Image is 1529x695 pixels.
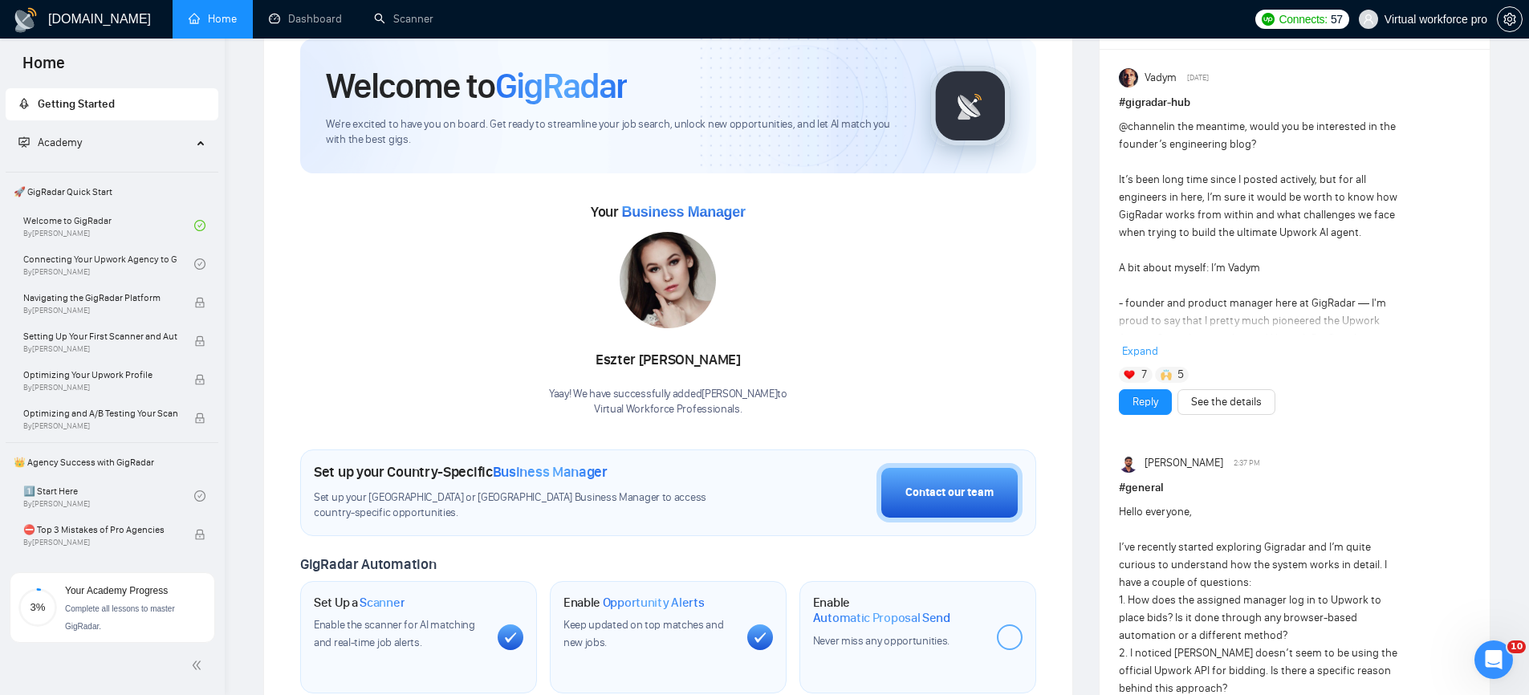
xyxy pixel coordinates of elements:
p: Virtual Workforce Professionals . [549,402,787,417]
span: 57 [1331,10,1343,28]
a: See the details [1191,393,1262,411]
a: setting [1497,13,1523,26]
span: 👑 Agency Success with GigRadar [7,446,217,478]
span: By [PERSON_NAME] [23,538,177,547]
a: Reply [1133,393,1158,411]
span: Business Manager [621,204,745,220]
span: We're excited to have you on board. Get ready to streamline your job search, unlock new opportuni... [326,117,905,148]
a: dashboardDashboard [269,12,342,26]
span: Never miss any opportunities. [813,634,950,648]
img: ❤️ [1124,369,1135,380]
div: Contact our team [905,484,994,502]
span: check-circle [194,490,205,502]
span: Expand [1122,344,1158,358]
span: check-circle [194,258,205,270]
button: Reply [1119,389,1172,415]
span: By [PERSON_NAME] [23,306,177,315]
span: Vadym [1145,69,1177,87]
a: homeHome [189,12,237,26]
span: user [1363,14,1374,25]
span: ⛔ Top 3 Mistakes of Pro Agencies [23,522,177,538]
div: Eszter [PERSON_NAME] [549,347,787,374]
span: double-left [191,657,207,673]
span: Enable the scanner for AI matching and real-time job alerts. [314,618,475,649]
h1: Enable [563,595,705,611]
div: in the meantime, would you be interested in the founder’s engineering blog? It’s been long time s... [1119,118,1401,577]
span: [DATE] [1187,71,1209,85]
img: logo [13,7,39,33]
span: 7 [1141,367,1147,383]
span: Home [10,51,78,85]
span: Complete all lessons to master GigRadar. [65,604,175,631]
span: Setting Up Your First Scanner and Auto-Bidder [23,328,177,344]
span: Academy [18,136,82,149]
span: lock [194,413,205,424]
span: 10 [1507,640,1526,653]
a: Connecting Your Upwork Agency to GigRadarBy[PERSON_NAME] [23,246,194,282]
a: searchScanner [374,12,433,26]
span: lock [194,374,205,385]
span: 3% [18,602,57,612]
span: Your [591,203,746,221]
button: setting [1497,6,1523,32]
span: GigRadar Automation [300,555,436,573]
span: Scanner [360,595,405,611]
h1: Enable [813,595,984,626]
span: 2:37 PM [1234,456,1260,470]
span: check-circle [194,220,205,231]
div: Yaay! We have successfully added [PERSON_NAME] to [549,387,787,417]
span: Keep updated on top matches and new jobs. [563,618,724,649]
span: Business Manager [493,463,608,481]
span: Optimizing and A/B Testing Your Scanner for Better Results [23,405,177,421]
span: Navigating the GigRadar Platform [23,290,177,306]
span: lock [194,529,205,540]
span: fund-projection-screen [18,136,30,148]
span: By [PERSON_NAME] [23,383,177,392]
span: Getting Started [38,97,115,111]
h1: Set up your Country-Specific [314,463,608,481]
img: gigradar-logo.png [930,66,1011,146]
span: [PERSON_NAME] [1145,454,1223,472]
span: Set up your [GEOGRAPHIC_DATA] or [GEOGRAPHIC_DATA] Business Manager to access country-specific op... [314,490,739,521]
span: Your Academy Progress [65,585,168,596]
iframe: Intercom live chat [1474,640,1513,679]
img: Vadym [1119,68,1138,87]
button: Contact our team [876,463,1023,522]
span: Automatic Proposal Send [813,610,950,626]
span: Connects: [1279,10,1328,28]
a: 1️⃣ Start HereBy[PERSON_NAME] [23,478,194,514]
img: upwork-logo.png [1262,13,1275,26]
span: setting [1498,13,1522,26]
span: 🚀 GigRadar Quick Start [7,176,217,208]
span: GigRadar [495,64,627,108]
button: See the details [1177,389,1275,415]
span: @channel [1119,120,1166,133]
span: rocket [18,98,30,109]
li: Getting Started [6,88,218,120]
img: Preet Patel [1119,453,1138,473]
img: 🙌 [1161,369,1172,380]
span: lock [194,297,205,308]
span: Academy [38,136,82,149]
span: lock [194,335,205,347]
h1: Set Up a [314,595,405,611]
h1: # gigradar-hub [1119,94,1470,112]
span: By [PERSON_NAME] [23,421,177,431]
span: By [PERSON_NAME] [23,344,177,354]
img: 1687292614877-83.jpg [620,232,716,328]
a: Welcome to GigRadarBy[PERSON_NAME] [23,208,194,243]
h1: # general [1119,479,1470,497]
span: Optimizing Your Upwork Profile [23,367,177,383]
span: 5 [1177,367,1184,383]
h1: Welcome to [326,64,627,108]
span: Opportunity Alerts [603,595,705,611]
